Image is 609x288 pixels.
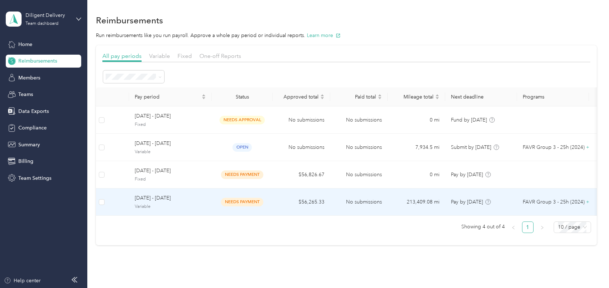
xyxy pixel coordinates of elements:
[586,199,607,205] span: + 16 more
[135,176,206,183] span: Fixed
[135,140,206,147] span: [DATE] - [DATE]
[129,87,212,106] th: Pay period
[135,167,206,175] span: [DATE] - [DATE]
[320,93,324,97] span: caret-up
[393,94,434,100] span: Mileage total
[330,161,388,188] td: No submissions
[217,94,267,100] div: Status
[522,221,534,233] li: 1
[336,94,376,100] span: Paid total
[135,204,206,210] span: Variable
[202,96,206,100] span: caret-down
[102,52,142,59] span: All pay periods
[378,93,382,97] span: caret-up
[18,124,47,132] span: Compliance
[569,248,609,288] iframe: Everlance-gr Chat Button Frame
[18,74,40,82] span: Members
[388,161,445,188] td: 0 mi
[221,198,263,206] span: needs payment
[18,141,40,148] span: Summary
[18,91,33,98] span: Teams
[558,222,587,233] span: 10 / page
[451,172,483,178] span: Pay by [DATE]
[278,94,319,100] span: Approved total
[378,96,382,100] span: caret-down
[388,87,445,106] th: Mileage total
[388,134,445,161] td: 7,934.5 mi
[18,41,32,48] span: Home
[135,149,206,155] span: Variable
[388,188,445,216] td: 213,409.08 mi
[523,198,585,206] span: FAVR Group 3 - 25h (2024)
[586,144,607,150] span: + 16 more
[320,96,324,100] span: caret-down
[202,93,206,97] span: caret-up
[273,87,330,106] th: Approved total
[199,52,241,59] span: One-off Reports
[536,221,548,233] li: Next Page
[517,87,589,106] th: Programs
[221,170,263,179] span: needs payment
[135,94,200,100] span: Pay period
[508,221,519,233] li: Previous Page
[26,22,59,26] div: Team dashboard
[4,277,41,284] button: Help center
[330,134,388,161] td: No submissions
[461,221,505,232] span: Showing 4 out of 4
[220,116,265,124] span: needs approval
[522,222,533,233] a: 1
[135,122,206,128] span: Fixed
[536,221,548,233] button: right
[451,117,487,123] span: Fund by [DATE]
[508,221,519,233] button: left
[554,221,591,233] div: Page Size
[96,17,163,24] h1: Reimbursements
[451,199,483,205] span: Pay by [DATE]
[135,112,206,120] span: [DATE] - [DATE]
[330,87,388,106] th: Paid total
[307,32,341,39] button: Learn more
[18,157,33,165] span: Billing
[511,225,516,230] span: left
[435,93,439,97] span: caret-up
[149,52,170,59] span: Variable
[540,225,544,230] span: right
[330,188,388,216] td: No submissions
[273,188,330,216] td: $56,265.33
[273,106,330,134] td: No submissions
[18,57,57,65] span: Reimbursements
[26,12,70,19] div: Diligent Delivery
[330,106,388,134] td: No submissions
[96,32,596,39] p: Run reimbursements like you run payroll. Approve a whole pay period or individual reports.
[435,96,439,100] span: caret-down
[451,144,491,150] span: Submit by [DATE]
[273,134,330,161] td: No submissions
[273,161,330,188] td: $56,826.67
[18,108,49,115] span: Data Exports
[18,174,51,182] span: Team Settings
[177,52,192,59] span: Fixed
[445,87,517,106] th: Next deadline
[135,194,206,202] span: [DATE] - [DATE]
[232,143,252,151] span: open
[523,143,585,151] span: FAVR Group 3 - 25h (2024)
[388,106,445,134] td: 0 mi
